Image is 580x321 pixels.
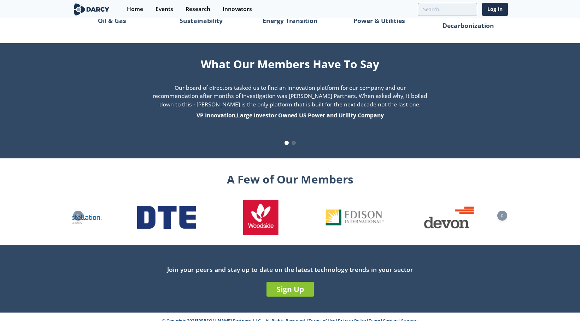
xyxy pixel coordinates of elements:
[127,84,453,120] div: 2 / 4
[420,206,478,229] div: 16 / 26
[497,211,507,221] div: Next slide
[127,53,453,72] div: What Our Members Have To Say
[72,168,508,187] div: A Few of Our Members
[137,206,196,229] img: 1616509367060-DTE.png
[72,265,508,274] div: Join your peers and stay up to date on the latest technology trends in your sector
[180,13,223,28] p: Sustainability
[43,210,102,224] img: 1616533885400-Constellation.png
[326,209,384,226] div: 15 / 26
[424,206,474,229] img: 1608048026791-dvn.com.png
[353,13,405,28] p: Power & Utilities
[72,3,111,16] img: logo-wide.svg
[137,206,196,229] div: 13 / 26
[127,84,453,120] div: Our board of directors tasked us to find an innovation platform for our company and our recommend...
[482,3,508,16] a: Log In
[243,200,279,235] img: woodside.com.au.png
[263,13,318,28] p: Energy Transition
[43,210,102,224] div: 12 / 26
[231,200,290,235] div: 14 / 26
[73,211,83,221] div: Previous slide
[429,13,508,28] p: Industrial Decarbonization
[223,6,252,12] div: Innovators
[152,111,429,120] div: VP Innovation , Large Investor Owned US Power and Utility Company
[127,6,143,12] div: Home
[266,282,314,297] a: Sign Up
[98,13,126,28] p: Oil & Gas
[418,3,477,16] input: Advanced Search
[326,209,384,226] img: 1613761100414-edison%20logo.png
[186,6,210,12] div: Research
[156,6,173,12] div: Events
